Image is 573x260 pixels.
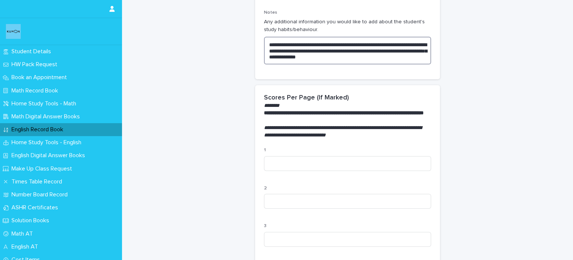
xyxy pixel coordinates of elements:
p: Math AT [9,230,39,237]
p: Home Study Tools - English [9,139,87,146]
h2: Scores Per Page (If Marked) [264,94,349,102]
p: English Digital Answer Books [9,152,91,159]
p: Student Details [9,48,57,55]
p: Times Table Record [9,178,68,185]
p: Math Digital Answer Books [9,113,86,120]
p: Book an Appointment [9,74,73,81]
p: Solution Books [9,217,55,224]
p: Math Record Book [9,87,64,94]
p: English Record Book [9,126,69,133]
span: Notes [264,10,277,15]
p: English AT [9,243,44,250]
img: o6XkwfS7S2qhyeB9lxyF [6,24,21,39]
p: Any additional information you would like to add about the student's study habits/behaviour. [264,18,431,34]
span: 3 [264,224,267,228]
p: Number Board Record [9,191,74,198]
span: 2 [264,186,267,190]
p: Home Study Tools - Math [9,100,82,107]
p: HW Pack Request [9,61,63,68]
p: Make Up Class Request [9,165,78,172]
span: 1 [264,148,266,152]
p: ASHR Certificates [9,204,64,211]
